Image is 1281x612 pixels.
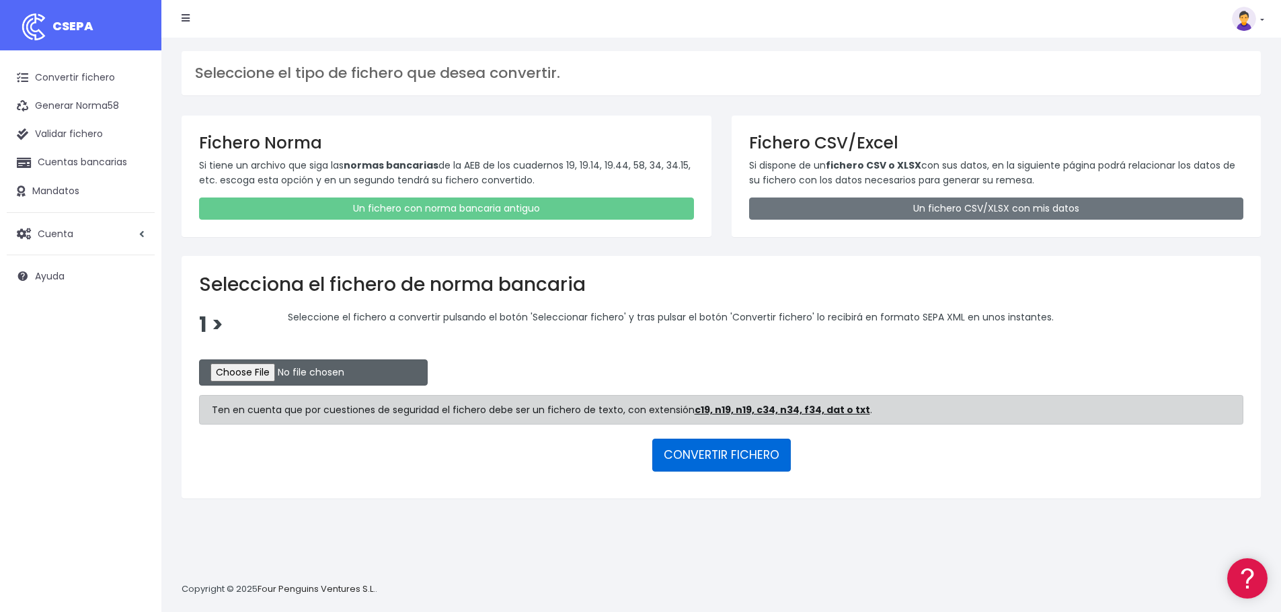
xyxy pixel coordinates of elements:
img: profile [1232,7,1256,31]
h3: Fichero CSV/Excel [749,133,1244,152]
span: Ayuda [35,269,65,283]
strong: normas bancarias [344,159,438,172]
p: Si dispone de un con sus datos, en la siguiente página podrá relacionar los datos de su fichero c... [749,158,1244,188]
span: Seleccione el fichero a convertir pulsando el botón 'Seleccionar fichero' y tras pulsar el botón ... [288,310,1054,324]
a: Validar fichero [7,120,155,148]
span: 1 > [199,310,223,339]
p: Si tiene un archivo que siga las de la AEB de los cuadernos 19, 19.14, 19.44, 58, 34, 34.15, etc.... [199,158,694,188]
div: Ten en cuenta que por cuestiones de seguridad el fichero debe ser un fichero de texto, con extens... [199,395,1243,425]
a: Mandatos [7,177,155,206]
a: Cuentas bancarias [7,148,155,177]
a: Four Penguins Ventures S.L. [258,582,375,595]
a: Convertir fichero [7,64,155,92]
h3: Fichero Norma [199,133,694,152]
h3: Seleccione el tipo de fichero que desea convertir. [195,64,1247,82]
a: Ayuda [7,262,155,290]
a: Un fichero CSV/XLSX con mis datos [749,198,1244,220]
button: CONVERTIR FICHERO [652,439,791,471]
a: Cuenta [7,220,155,248]
img: logo [17,10,50,44]
h2: Selecciona el fichero de norma bancaria [199,273,1243,296]
a: Un fichero con norma bancaria antiguo [199,198,694,220]
strong: c19, n19, n19, c34, n34, f34, dat o txt [695,403,870,417]
span: CSEPA [52,17,93,34]
a: Generar Norma58 [7,92,155,120]
strong: fichero CSV o XLSX [826,159,921,172]
span: Cuenta [38,226,73,240]
p: Copyright © 2025 . [182,582,377,597]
